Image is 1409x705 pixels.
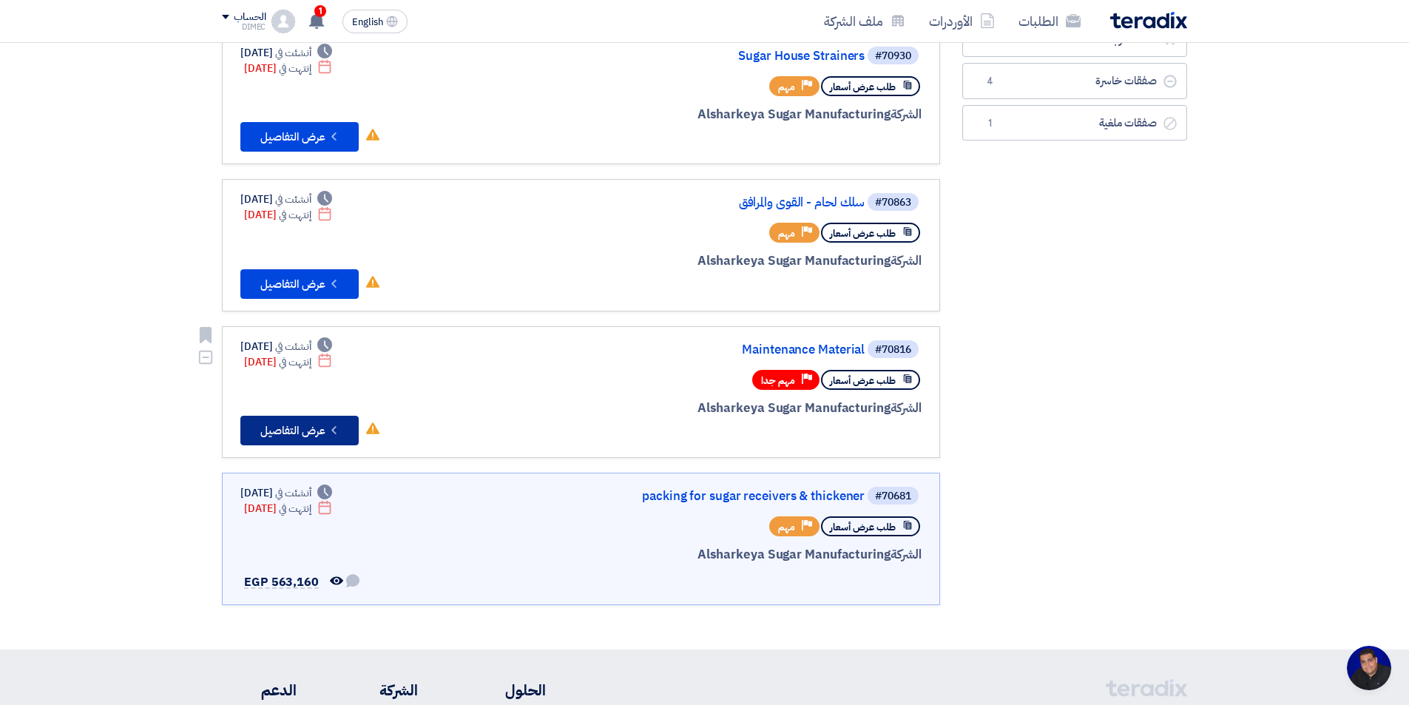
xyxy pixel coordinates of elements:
[314,5,326,17] span: 1
[830,80,896,94] span: طلب عرض أسعار
[569,490,865,503] a: packing for sugar receivers & thickener
[962,63,1187,99] a: صفقات خاسرة4
[962,105,1187,141] a: صفقات ملغية1
[234,11,266,24] div: الحساب
[875,198,911,208] div: #70863
[279,354,311,370] span: إنتهت في
[462,679,546,701] li: الحلول
[244,501,332,516] div: [DATE]
[1110,12,1187,29] img: Teradix logo
[981,74,999,89] span: 4
[891,105,922,124] span: الشركة
[275,192,311,207] span: أنشئت في
[830,374,896,388] span: طلب عرض أسعار
[1347,646,1391,690] a: Open chat
[279,501,311,516] span: إنتهت في
[341,679,418,701] li: الشركة
[569,196,865,209] a: سلك لحام - القوي والمرافق
[240,339,332,354] div: [DATE]
[244,207,332,223] div: [DATE]
[891,252,922,270] span: الشركة
[275,45,311,61] span: أنشئت في
[875,491,911,502] div: #70681
[240,269,359,299] button: عرض التفاصيل
[569,50,865,63] a: Sugar House Strainers
[778,520,795,534] span: مهم
[244,61,332,76] div: [DATE]
[275,339,311,354] span: أنشئت في
[566,105,922,124] div: Alsharkeya Sugar Manufacturing
[279,207,311,223] span: إنتهت في
[342,10,408,33] button: English
[240,192,332,207] div: [DATE]
[240,485,332,501] div: [DATE]
[352,17,383,27] span: English
[891,399,922,417] span: الشركة
[240,416,359,445] button: عرض التفاصيل
[566,399,922,418] div: Alsharkeya Sugar Manufacturing
[812,4,917,38] a: ملف الشركة
[275,485,311,501] span: أنشئت في
[830,226,896,240] span: طلب عرض أسعار
[222,23,266,31] div: DIMEC
[778,226,795,240] span: مهم
[891,545,922,564] span: الشركة
[569,343,865,357] a: Maintenance Material
[271,10,295,33] img: profile_test.png
[240,122,359,152] button: عرض التفاصيل
[566,545,922,564] div: Alsharkeya Sugar Manufacturing
[981,116,999,131] span: 1
[761,374,795,388] span: مهم جدا
[244,354,332,370] div: [DATE]
[279,61,311,76] span: إنتهت في
[244,573,319,591] span: EGP 563,160
[875,51,911,61] div: #70930
[917,4,1007,38] a: الأوردرات
[830,520,896,534] span: طلب عرض أسعار
[240,45,332,61] div: [DATE]
[566,252,922,271] div: Alsharkeya Sugar Manufacturing
[1007,4,1092,38] a: الطلبات
[875,345,911,355] div: #70816
[222,679,297,701] li: الدعم
[778,80,795,94] span: مهم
